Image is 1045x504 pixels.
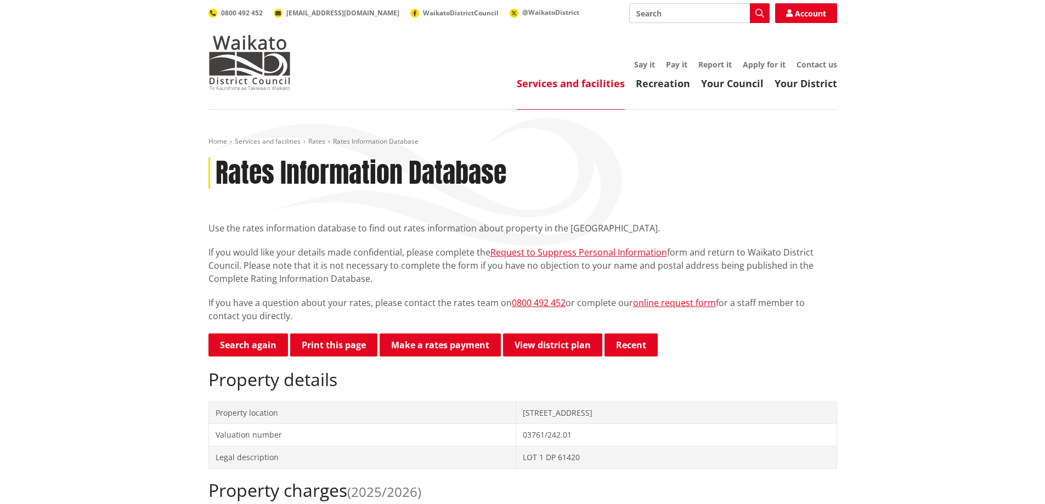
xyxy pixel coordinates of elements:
a: Pay it [666,59,687,70]
p: If you would like your details made confidential, please complete the form and return to Waikato ... [208,246,837,285]
button: Print this page [290,333,377,356]
a: [EMAIL_ADDRESS][DOMAIN_NAME] [274,8,399,18]
td: LOT 1 DP 61420 [516,446,837,468]
a: View district plan [503,333,602,356]
a: Apply for it [743,59,786,70]
span: (2025/2026) [347,483,421,501]
a: Say it [634,59,655,70]
td: Valuation number [208,424,516,446]
a: WaikatoDistrictCouncil [410,8,499,18]
p: Use the rates information database to find out rates information about property in the [GEOGRAPHI... [208,222,837,235]
td: Legal description [208,446,516,468]
a: 0800 492 452 [208,8,263,18]
a: Search again [208,333,288,356]
a: Your District [775,77,837,90]
h2: Property charges [208,480,837,501]
span: @WaikatoDistrict [522,8,579,17]
a: Request to Suppress Personal Information [490,246,667,258]
a: Home [208,137,227,146]
a: Contact us [797,59,837,70]
input: Search input [629,3,770,23]
span: WaikatoDistrictCouncil [423,8,499,18]
a: Report it [698,59,732,70]
span: Rates Information Database [333,137,419,146]
td: 03761/242.01 [516,424,837,446]
a: Make a rates payment [380,333,501,356]
a: Services and facilities [235,137,301,146]
a: Recreation [636,77,690,90]
td: Property location [208,401,516,424]
p: If you have a question about your rates, please contact the rates team on or complete our for a s... [208,296,837,322]
a: Account [775,3,837,23]
button: Recent [605,333,658,356]
a: 0800 492 452 [512,297,566,309]
a: Your Council [701,77,764,90]
a: Services and facilities [517,77,625,90]
img: Waikato District Council - Te Kaunihera aa Takiwaa o Waikato [208,35,291,90]
h1: Rates Information Database [216,157,506,189]
span: 0800 492 452 [221,8,263,18]
nav: breadcrumb [208,137,837,146]
a: Rates [308,137,325,146]
a: @WaikatoDistrict [510,8,579,17]
td: [STREET_ADDRESS] [516,401,837,424]
a: online request form [633,297,716,309]
h2: Property details [208,369,837,390]
span: [EMAIL_ADDRESS][DOMAIN_NAME] [286,8,399,18]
